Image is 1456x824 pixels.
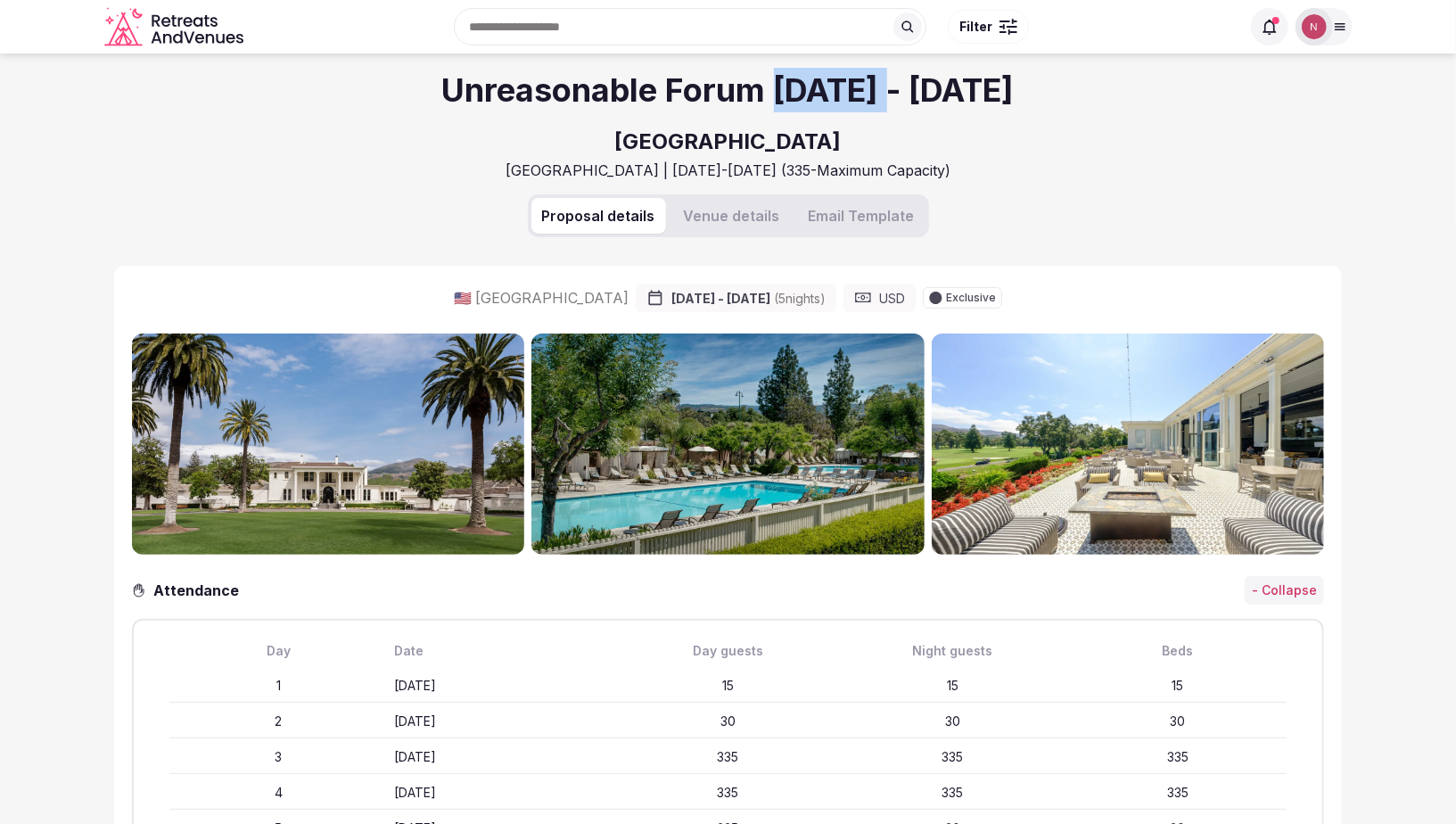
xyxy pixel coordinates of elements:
div: 1 [169,677,387,695]
h3: [GEOGRAPHIC_DATA] | [DATE]-[DATE] (335-Maximum Capacity) [506,161,950,180]
div: 335 [619,748,836,766]
div: [DATE] [394,784,612,802]
button: 🇺🇸 [454,288,472,308]
div: 30 [619,713,836,730]
div: 30 [844,713,1062,730]
div: 15 [1069,677,1287,695]
div: Day guests [619,642,836,660]
div: Beds [1069,642,1287,660]
div: 335 [844,784,1062,802]
div: [DATE] [394,677,612,695]
h2: [GEOGRAPHIC_DATA] [615,127,842,157]
span: ( 5 night s ) [774,291,826,306]
h3: Attendance [146,580,253,601]
div: Date [394,642,612,660]
div: 15 [619,677,836,695]
div: 335 [619,784,836,802]
h1: Unreasonable Forum [DATE] - [DATE] [442,68,1015,112]
img: Gallery photo 1 [132,334,524,555]
span: 🇺🇸 [454,289,472,307]
div: 335 [1069,748,1287,766]
div: Day [169,642,387,660]
img: Nathalia Bilotti [1302,14,1327,39]
button: Email Template [798,198,925,234]
svg: Retreats and Venues company logo [104,7,247,47]
button: Venue details [673,198,791,234]
img: Gallery photo 2 [531,334,924,555]
div: 4 [169,784,387,802]
div: 335 [844,748,1062,766]
span: [GEOGRAPHIC_DATA] [475,288,629,308]
div: Night guests [844,642,1062,660]
div: 15 [844,677,1062,695]
a: Visit the homepage [104,7,247,47]
button: Proposal details [531,198,666,234]
span: [DATE] - [DATE] [671,290,826,308]
span: Filter [959,18,992,36]
span: Exclusive [946,293,996,303]
div: 2 [169,713,387,730]
button: - Collapse [1245,576,1324,605]
button: Filter [948,10,1029,44]
div: [DATE] [394,713,612,730]
div: 335 [1069,784,1287,802]
div: 30 [1069,713,1287,730]
div: [DATE] [394,748,612,766]
img: Gallery photo 3 [932,334,1324,555]
div: USD [843,284,916,312]
div: 3 [169,748,387,766]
